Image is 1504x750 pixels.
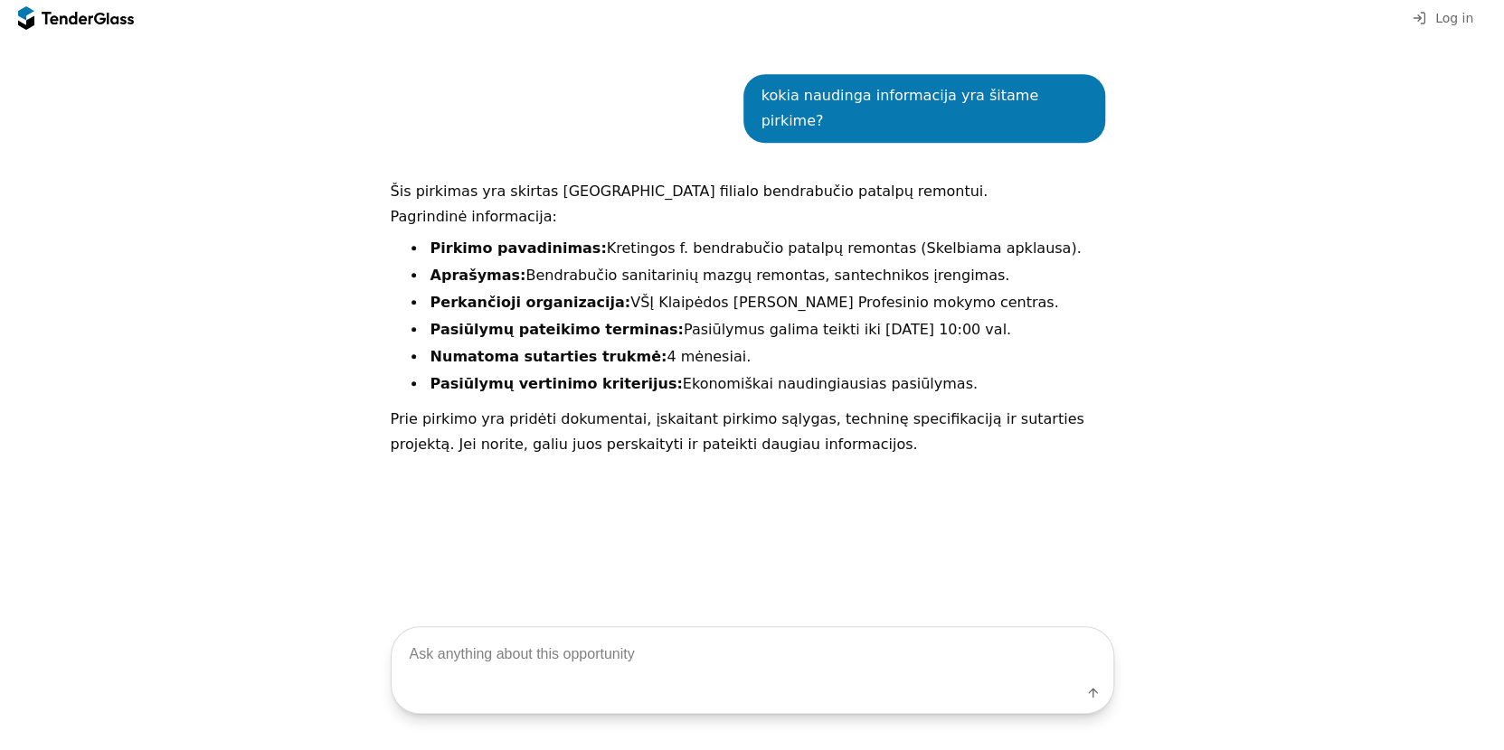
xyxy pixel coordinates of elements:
strong: Aprašymas: [430,267,526,284]
p: Pagrindinė informacija: [391,204,1114,230]
li: Bendrabučio sanitarinių mazgų remontas, santechnikos įrengimas. [427,264,1114,287]
li: Pasiūlymus galima teikti iki [DATE] 10:00 val. [427,318,1114,342]
strong: Numatoma sutarties trukmė: [430,348,667,365]
span: Log in [1435,11,1473,25]
li: VŠĮ Klaipėdos [PERSON_NAME] Profesinio mokymo centras. [427,291,1114,314]
strong: Pasiūlymų pateikimo terminas: [430,321,684,338]
p: Prie pirkimo yra pridėti dokumentai, įskaitant pirkimo sąlygas, techninę specifikaciją ir sutarti... [391,407,1114,457]
p: Šis pirkimas yra skirtas [GEOGRAPHIC_DATA] filialo bendrabučio patalpų remontui. [391,179,1114,204]
button: Log in [1406,7,1479,30]
li: Ekonomiškai naudingiausias pasiūlymas. [427,372,1114,396]
strong: Pirkimo pavadinimas: [430,239,607,257]
div: kokia naudinga informacija yra šitame pirkime? [761,83,1087,134]
li: 4 mėnesiai. [427,345,1114,369]
li: Kretingos f. bendrabučio patalpų remontas (Skelbiama apklausa). [427,237,1114,260]
strong: Perkančioji organizacija: [430,294,631,311]
strong: Pasiūlymų vertinimo kriterijus: [430,375,683,392]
